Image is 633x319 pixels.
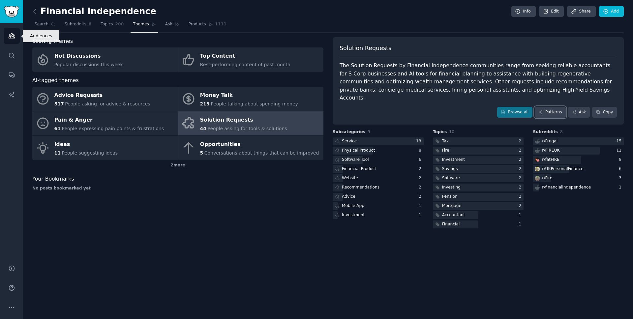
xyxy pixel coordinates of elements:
[533,184,624,192] a: r/financialindependence1
[519,203,524,209] div: 2
[442,175,460,181] div: Software
[32,136,178,160] a: Ideas11People suggesting ideas
[433,193,524,201] a: Pension2
[54,139,118,150] div: Ideas
[419,148,424,154] div: 8
[519,221,524,227] div: 1
[342,157,369,163] div: Software Tool
[204,150,319,156] span: Conversations about things that can be improved
[333,147,424,155] a: Physical Product8
[65,21,86,27] span: Subreddits
[442,212,465,218] div: Accountant
[542,157,559,163] div: r/ fatFIRE
[433,129,447,135] span: Topics
[519,138,524,144] div: 2
[511,6,536,17] a: Info
[54,101,64,106] span: 517
[519,185,524,190] div: 2
[542,185,591,190] div: r/ financialindependence
[333,202,424,210] a: Mobile App1
[131,19,158,33] a: Themes
[54,126,61,131] span: 61
[342,166,376,172] div: Financial Product
[419,194,424,200] div: 2
[599,6,624,17] a: Add
[54,115,164,125] div: Pain & Anger
[419,166,424,172] div: 2
[442,148,449,154] div: Fire
[32,160,323,171] div: 2 more
[442,221,460,227] div: Financial
[539,6,564,17] a: Edit
[200,62,290,67] span: Best-performing content of past month
[542,148,559,154] div: r/ FIREUK
[449,130,454,134] span: 10
[519,148,524,154] div: 2
[115,21,124,27] span: 200
[619,166,624,172] div: 6
[4,6,19,17] img: GummySearch logo
[368,130,370,134] span: 9
[533,147,624,155] a: r/FIREUK11
[333,156,424,164] a: Software Tool6
[178,136,323,160] a: Opportunities5Conversations about things that can be improved
[567,6,595,17] a: Share
[32,6,156,17] h2: Financial Independence
[433,220,524,229] a: Financial1
[419,212,424,218] div: 1
[535,158,540,162] img: fatFIRE
[416,138,424,144] div: 18
[333,137,424,146] a: Service18
[200,115,287,125] div: Solution Requests
[89,21,92,27] span: 8
[519,175,524,181] div: 2
[433,202,524,210] a: Mortgage2
[211,101,298,106] span: People talking about spending money
[200,51,290,62] div: Top Content
[542,175,552,181] div: r/ Fire
[32,111,178,136] a: Pain & Anger61People expressing pain points & frustrations
[560,130,563,134] span: 8
[200,101,210,106] span: 213
[568,107,590,118] a: Ask
[542,138,558,144] div: r/ Frugal
[442,157,465,163] div: Investment
[433,184,524,192] a: Investing2
[342,185,379,190] div: Recommendations
[207,126,287,131] span: People asking for tools & solutions
[342,203,364,209] div: Mobile App
[433,156,524,164] a: Investment2
[32,19,58,33] a: Search
[32,87,178,111] a: Advice Requests517People asking for advice & resources
[535,176,540,181] img: Fire
[342,194,355,200] div: Advice
[65,101,150,106] span: People asking for advice & resources
[616,148,624,154] div: 11
[433,174,524,183] a: Software2
[32,175,74,183] span: Your Bookmarks
[200,139,319,150] div: Opportunities
[533,156,624,164] a: fatFIREr/fatFIRE8
[98,19,126,33] a: Topics200
[442,194,458,200] div: Pension
[519,194,524,200] div: 2
[433,211,524,219] a: Accountant1
[519,212,524,218] div: 1
[333,193,424,201] a: Advice2
[342,138,357,144] div: Service
[619,157,624,163] div: 8
[442,138,449,144] div: Tax
[333,211,424,219] a: Investment1
[535,167,540,171] img: UKPersonalFinance
[200,150,203,156] span: 5
[200,90,298,101] div: Money Talk
[54,90,150,101] div: Advice Requests
[419,157,424,163] div: 6
[186,19,229,33] a: Products1111
[342,148,375,154] div: Physical Product
[32,186,323,191] div: No posts bookmarked yet
[592,107,617,118] button: Copy
[133,21,149,27] span: Themes
[215,21,226,27] span: 1111
[433,137,524,146] a: Tax2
